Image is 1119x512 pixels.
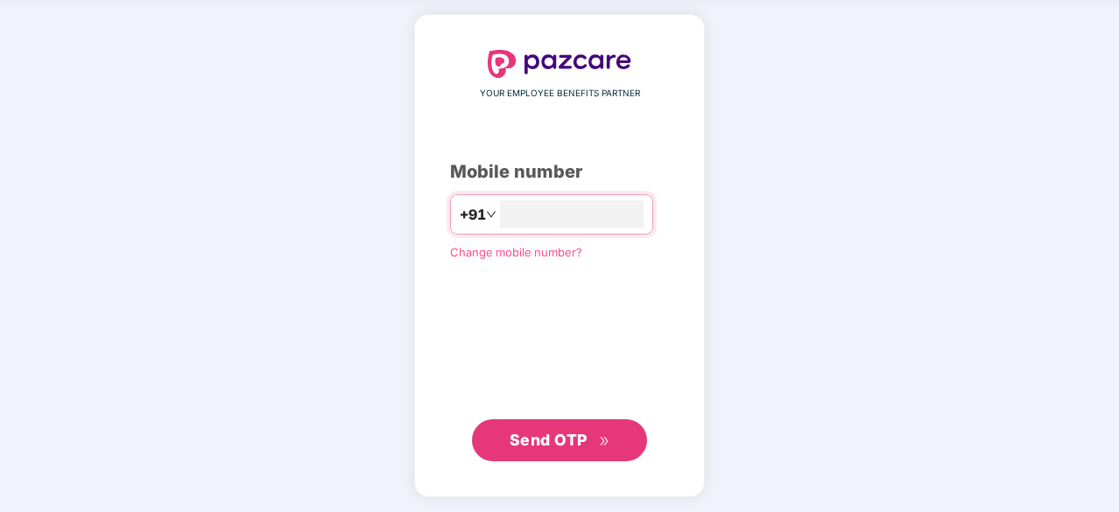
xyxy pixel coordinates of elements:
[510,431,588,449] span: Send OTP
[599,436,610,447] span: double-right
[460,204,486,226] span: +91
[480,87,640,101] span: YOUR EMPLOYEE BENEFITS PARTNER
[486,209,496,220] span: down
[450,158,669,186] div: Mobile number
[488,50,631,78] img: logo
[450,245,582,259] a: Change mobile number?
[472,419,647,461] button: Send OTPdouble-right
